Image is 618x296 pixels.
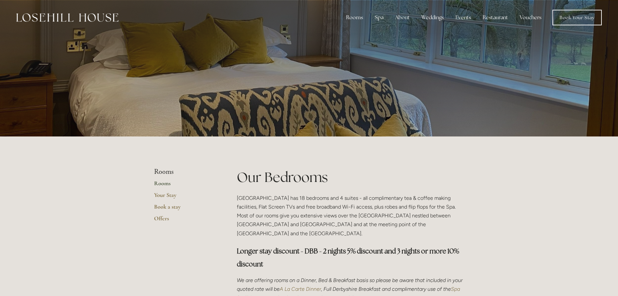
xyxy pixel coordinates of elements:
[390,11,415,24] div: About
[416,11,449,24] div: Weddings
[237,168,464,187] h1: Our Bedrooms
[321,286,451,292] em: , Full Derbyshire Breakfast and complimentary use of the
[341,11,368,24] div: Rooms
[450,11,476,24] div: Events
[370,11,389,24] div: Spa
[552,10,602,25] a: Book Your Stay
[515,11,547,24] a: Vouchers
[154,180,216,191] a: Rooms
[280,286,321,292] a: A La Carte Dinner
[237,277,464,292] em: We are offering rooms on a Dinner, Bed & Breakfast basis so please be aware that included in your...
[154,203,216,215] a: Book a stay
[478,11,513,24] div: Restaurant
[154,191,216,203] a: Your Stay
[237,247,460,268] strong: Longer stay discount - DBB - 2 nights 5% discount and 3 nights or more 10% discount
[16,13,118,22] img: Losehill House
[154,168,216,176] li: Rooms
[154,215,216,226] a: Offers
[237,194,464,238] p: [GEOGRAPHIC_DATA] has 18 bedrooms and 4 suites - all complimentary tea & coffee making facilities...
